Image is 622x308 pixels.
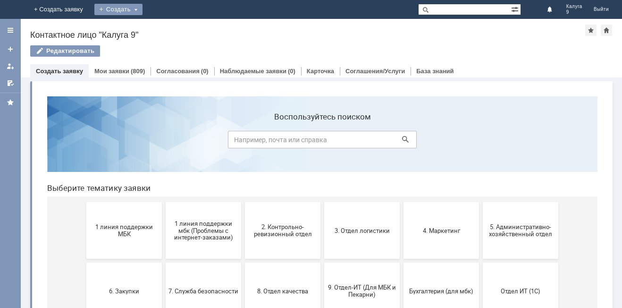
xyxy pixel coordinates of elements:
a: Соглашения/Услуги [345,68,405,75]
label: Воспользуйтесь поиском [188,23,377,33]
button: Франчайзинг [285,234,360,291]
span: 7. Служба безопасности [129,198,199,205]
a: Мои заявки [3,59,18,74]
span: Отдел-ИТ (Офис) [129,259,199,266]
button: 9. Отдел-ИТ (Для МБК и Пекарни) [285,174,360,231]
span: Финансовый отдел [208,259,278,266]
button: Отдел-ИТ (Битрикс24 и CRM) [47,234,122,291]
div: (809) [131,68,145,75]
span: [PERSON_NAME]. Услуги ИТ для МБК (оформляет L1) [446,252,516,273]
button: 3. Отдел логистики [285,113,360,170]
span: Это соглашение не активно! [367,256,437,270]
span: Расширенный поиск [511,4,521,13]
div: Добавить в избранное [585,25,597,36]
div: (0) [288,68,295,75]
button: 6. Закупки [47,174,122,231]
a: Карточка [307,68,334,75]
button: Это соглашение не активно! [364,234,439,291]
input: Например, почта или справка [188,42,377,60]
span: Отдел ИТ (1С) [446,198,516,205]
header: Выберите тематику заявки [8,94,558,104]
span: 8. Отдел качества [208,198,278,205]
span: 9. Отдел-ИТ (Для МБК и Пекарни) [287,195,357,209]
div: Создать [94,4,143,15]
span: Франчайзинг [287,259,357,266]
button: [PERSON_NAME]. Услуги ИТ для МБК (оформляет L1) [443,234,519,291]
button: Отдел ИТ (1С) [443,174,519,231]
span: Калуга [566,4,582,9]
span: 9 [566,9,582,15]
a: Согласования [156,68,200,75]
button: 1 линия поддержки МБК [47,113,122,170]
a: База знаний [416,68,454,75]
button: 5. Административно-хозяйственный отдел [443,113,519,170]
span: 1 линия поддержки мбк (Проблемы с интернет-заказами) [129,131,199,152]
a: Создать заявку [3,42,18,57]
span: 2. Контрольно-ревизионный отдел [208,135,278,149]
button: 1 линия поддержки мбк (Проблемы с интернет-заказами) [126,113,202,170]
button: 8. Отдел качества [205,174,281,231]
span: Бухгалтерия (для мбк) [367,198,437,205]
button: Отдел-ИТ (Офис) [126,234,202,291]
a: Мои заявки [94,68,129,75]
button: Бухгалтерия (для мбк) [364,174,439,231]
button: 7. Служба безопасности [126,174,202,231]
button: 4. Маркетинг [364,113,439,170]
span: 5. Административно-хозяйственный отдел [446,135,516,149]
div: Сделать домашней страницей [601,25,612,36]
a: Мои согласования [3,76,18,91]
span: 6. Закупки [50,198,119,205]
span: 1 линия поддержки МБК [50,135,119,149]
a: Создать заявку [36,68,83,75]
span: 4. Маркетинг [367,138,437,145]
span: Отдел-ИТ (Битрикс24 и CRM) [50,256,119,270]
button: 2. Контрольно-ревизионный отдел [205,113,281,170]
a: Наблюдаемые заявки [220,68,286,75]
div: Контактное лицо "Калуга 9" [30,30,585,40]
span: 3. Отдел логистики [287,138,357,145]
div: (0) [201,68,209,75]
button: Финансовый отдел [205,234,281,291]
